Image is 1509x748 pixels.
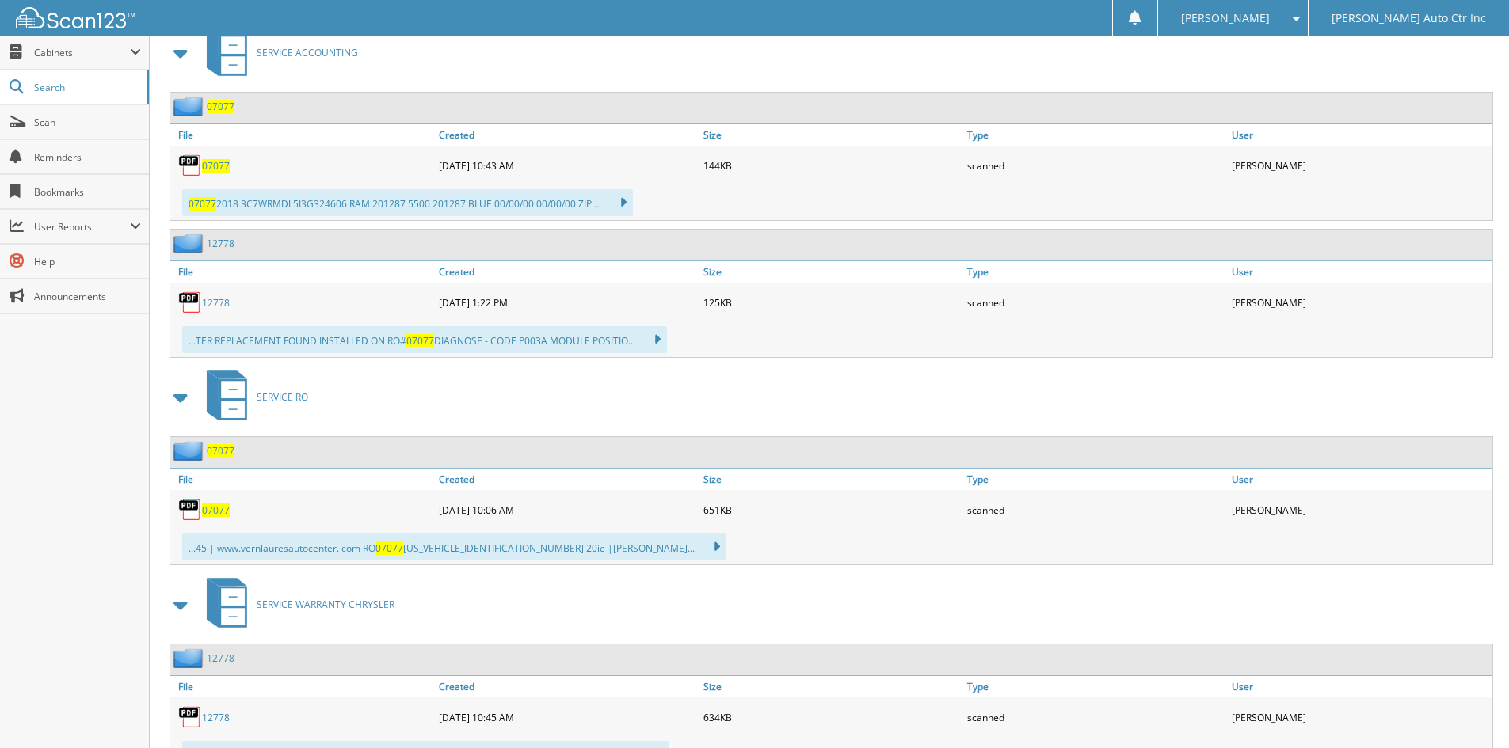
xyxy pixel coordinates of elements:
[435,261,699,283] a: Created
[170,261,435,283] a: File
[1181,13,1270,23] span: [PERSON_NAME]
[34,185,141,199] span: Bookmarks
[178,154,202,177] img: PDF.png
[963,124,1228,146] a: Type
[173,97,207,116] img: folder2.png
[182,189,633,216] div: 2018 3C7WRMDL5I3G324606 RAM 201287 5500 201287 BLUE 00/00/00 00/00/00 ZIP ...
[1228,150,1492,181] div: [PERSON_NAME]
[1228,676,1492,697] a: User
[207,444,234,458] a: 07077
[699,469,964,490] a: Size
[34,81,139,94] span: Search
[34,290,141,303] span: Announcements
[178,290,202,314] img: PDF.png
[170,124,435,146] a: File
[699,150,964,181] div: 144KB
[699,261,964,283] a: Size
[34,220,130,234] span: User Reports
[1228,261,1492,283] a: User
[963,701,1228,733] div: scanned
[699,701,964,733] div: 634KB
[34,255,141,268] span: Help
[1228,701,1492,733] div: [PERSON_NAME]
[963,469,1228,490] a: Type
[257,598,394,611] span: SERVICE WARRANTY CHRYSLER
[435,494,699,526] div: [DATE] 10:06 AM
[406,334,434,347] span: 07077
[202,159,230,173] a: 07077
[202,503,230,517] a: 07077
[178,498,202,522] img: PDF.png
[173,648,207,668] img: folder2.png
[16,7,135,28] img: scan123-logo-white.svg
[178,705,202,729] img: PDF.png
[963,150,1228,181] div: scanned
[207,100,234,113] a: 07077
[197,21,358,84] a: SERVICE ACCOUNTING
[202,711,230,724] a: 12778
[699,124,964,146] a: Size
[1228,494,1492,526] div: [PERSON_NAME]
[963,287,1228,318] div: scanned
[197,573,394,636] a: SERVICE WARRANTY CHRYSLER
[182,533,726,560] div: ...45 | www.vernlauresautocenter. com RO [US_VEHICLE_IDENTIFICATION_NUMBER] 20ie |[PERSON_NAME]...
[189,197,216,211] span: 07077
[207,651,234,665] a: 12778
[963,494,1228,526] div: scanned
[1228,124,1492,146] a: User
[1332,13,1486,23] span: [PERSON_NAME] Auto Ctr Inc
[375,541,403,555] span: 07077
[173,234,207,253] img: folder2.png
[34,46,130,59] span: Cabinets
[197,366,308,428] a: SERVICE RO
[257,390,308,404] span: SERVICE RO
[257,46,358,59] span: SERVICE ACCOUNTING
[34,116,141,129] span: Scan
[435,701,699,733] div: [DATE] 10:45 AM
[173,441,207,461] img: folder2.png
[170,676,435,697] a: File
[963,261,1228,283] a: Type
[34,150,141,164] span: Reminders
[182,326,667,353] div: ...TER REPLACEMENT FOUND INSTALLED ON RO# DIAGNOSE - CODE P003A MODULE POSITIO...
[963,676,1228,697] a: Type
[699,676,964,697] a: Size
[435,469,699,490] a: Created
[1228,469,1492,490] a: User
[207,237,234,250] a: 12778
[435,150,699,181] div: [DATE] 10:43 AM
[435,124,699,146] a: Created
[202,296,230,309] a: 12778
[435,676,699,697] a: Created
[699,494,964,526] div: 651KB
[435,287,699,318] div: [DATE] 1:22 PM
[699,287,964,318] div: 125KB
[170,469,435,490] a: File
[1228,287,1492,318] div: [PERSON_NAME]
